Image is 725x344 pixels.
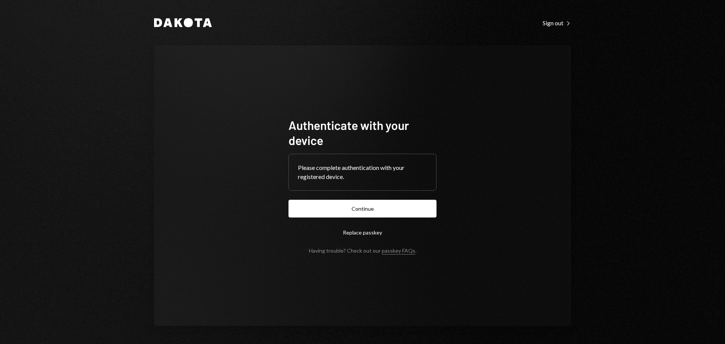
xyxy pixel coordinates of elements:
[382,247,415,255] a: passkey FAQs
[543,19,571,27] a: Sign out
[543,19,571,27] div: Sign out
[288,117,437,148] h1: Authenticate with your device
[288,224,437,241] button: Replace passkey
[288,200,437,218] button: Continue
[298,163,427,181] div: Please complete authentication with your registered device.
[309,247,416,254] div: Having trouble? Check out our .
